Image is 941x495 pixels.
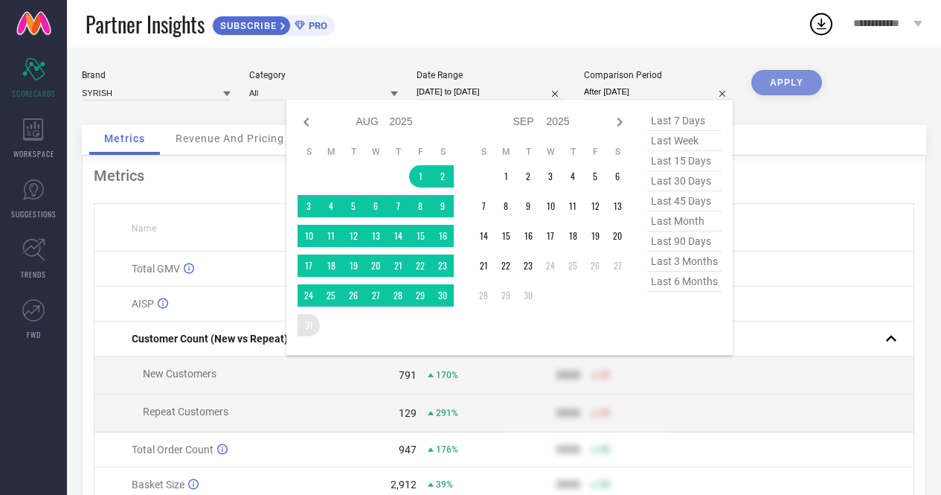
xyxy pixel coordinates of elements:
th: Wednesday [539,146,562,158]
td: Wed Sep 10 2025 [539,195,562,217]
th: Tuesday [517,146,539,158]
span: Total Order Count [132,444,213,456]
th: Wednesday [364,146,387,158]
td: Sat Aug 09 2025 [431,195,454,217]
td: Sun Sep 07 2025 [472,195,495,217]
div: 9999 [556,479,580,491]
td: Fri Sep 05 2025 [584,165,606,188]
td: Mon Aug 25 2025 [320,284,342,307]
td: Mon Aug 18 2025 [320,255,342,277]
td: Sat Sep 20 2025 [606,225,629,247]
span: last month [647,211,722,231]
td: Tue Aug 05 2025 [342,195,364,217]
td: Mon Sep 01 2025 [495,165,517,188]
td: Tue Sep 16 2025 [517,225,539,247]
td: Sun Aug 10 2025 [298,225,320,247]
td: Wed Aug 20 2025 [364,255,387,277]
div: Brand [82,70,231,80]
td: Fri Aug 08 2025 [409,195,431,217]
span: WORKSPACE [13,148,54,159]
div: Comparison Period [584,70,733,80]
span: Basket Size [132,479,184,491]
span: Repeat Customers [143,406,228,418]
div: 947 [399,444,417,456]
div: Next month [611,113,629,131]
div: Date Range [417,70,565,80]
span: PRO [305,20,327,31]
td: Mon Sep 08 2025 [495,195,517,217]
span: New Customers [143,368,216,380]
span: 50 [600,479,610,490]
td: Sat Sep 06 2025 [606,165,629,188]
td: Sun Aug 24 2025 [298,284,320,307]
td: Tue Aug 26 2025 [342,284,364,307]
td: Sat Sep 27 2025 [606,255,629,277]
span: Metrics [104,132,145,144]
td: Sat Sep 13 2025 [606,195,629,217]
td: Sat Aug 30 2025 [431,284,454,307]
div: 9999 [556,407,580,419]
span: Total GMV [132,263,180,275]
td: Thu Sep 11 2025 [562,195,584,217]
td: Tue Sep 23 2025 [517,255,539,277]
td: Tue Sep 09 2025 [517,195,539,217]
div: Metrics [94,167,914,185]
th: Monday [320,146,342,158]
td: Mon Sep 22 2025 [495,255,517,277]
td: Thu Aug 21 2025 [387,255,409,277]
td: Thu Sep 25 2025 [562,255,584,277]
span: Name [132,223,156,234]
div: 791 [399,369,417,381]
td: Mon Aug 11 2025 [320,225,342,247]
span: SCORECARDS [12,88,56,99]
td: Fri Sep 12 2025 [584,195,606,217]
td: Mon Sep 15 2025 [495,225,517,247]
th: Thursday [387,146,409,158]
span: TRENDS [21,269,46,280]
td: Fri Sep 19 2025 [584,225,606,247]
td: Sun Aug 31 2025 [298,314,320,336]
th: Sunday [298,146,320,158]
td: Tue Sep 30 2025 [517,284,539,307]
td: Thu Sep 18 2025 [562,225,584,247]
div: Open download list [808,10,835,37]
td: Sat Aug 16 2025 [431,225,454,247]
td: Sun Aug 17 2025 [298,255,320,277]
span: last 3 months [647,252,722,272]
span: 291% [436,408,458,418]
td: Sat Aug 02 2025 [431,165,454,188]
div: Category [249,70,398,80]
td: Wed Aug 06 2025 [364,195,387,217]
th: Monday [495,146,517,158]
span: 50 [600,370,610,380]
td: Sun Aug 03 2025 [298,195,320,217]
td: Mon Sep 29 2025 [495,284,517,307]
td: Wed Aug 27 2025 [364,284,387,307]
span: last week [647,131,722,151]
td: Fri Aug 01 2025 [409,165,431,188]
span: 39% [436,479,453,490]
td: Tue Aug 12 2025 [342,225,364,247]
span: last 15 days [647,151,722,171]
td: Wed Aug 13 2025 [364,225,387,247]
span: last 6 months [647,272,722,292]
span: Customer Count (New vs Repeat) [132,333,288,345]
span: 176% [436,444,458,455]
td: Thu Aug 07 2025 [387,195,409,217]
div: 9999 [556,444,580,456]
td: Sun Sep 14 2025 [472,225,495,247]
th: Saturday [431,146,454,158]
td: Fri Aug 22 2025 [409,255,431,277]
td: Mon Aug 04 2025 [320,195,342,217]
td: Sat Aug 23 2025 [431,255,454,277]
div: Previous month [298,113,315,131]
span: SUGGESTIONS [11,208,57,220]
td: Wed Sep 24 2025 [539,255,562,277]
a: SUBSCRIBEPRO [212,12,335,36]
div: 2,912 [391,479,417,491]
span: Partner Insights [86,9,205,39]
input: Select comparison period [584,84,733,100]
td: Sun Sep 28 2025 [472,284,495,307]
td: Fri Aug 29 2025 [409,284,431,307]
span: last 45 days [647,191,722,211]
